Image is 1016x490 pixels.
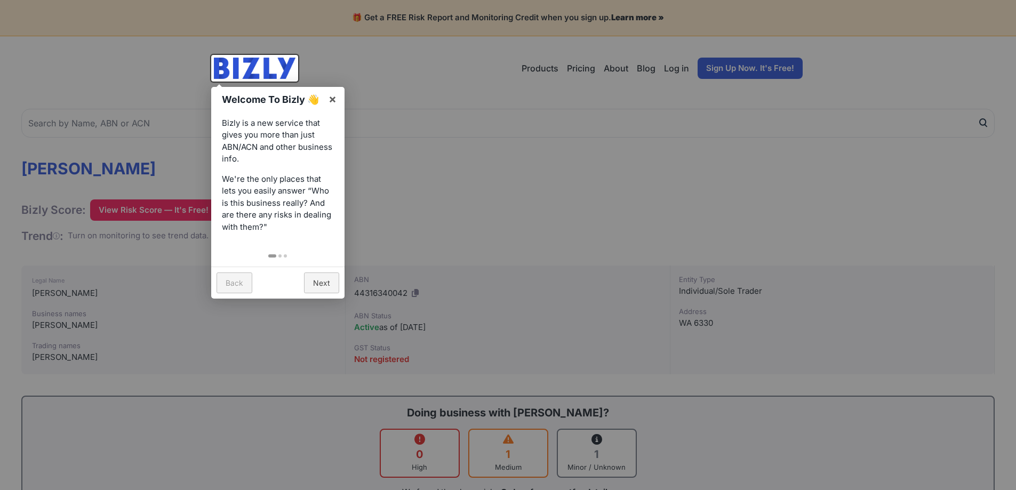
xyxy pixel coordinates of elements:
[304,272,339,293] a: Next
[222,117,334,165] p: Bizly is a new service that gives you more than just ABN/ACN and other business info.
[222,173,334,234] p: We're the only places that lets you easily answer “Who is this business really? And are there any...
[217,272,252,293] a: Back
[321,87,345,111] a: ×
[222,92,323,107] h1: Welcome To Bizly 👋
